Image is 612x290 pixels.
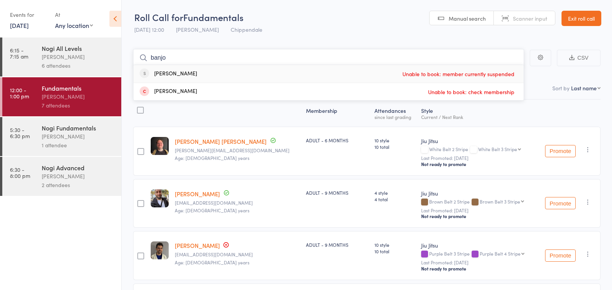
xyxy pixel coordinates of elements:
div: Not ready to promote [421,266,534,272]
span: 4 total [374,196,415,202]
div: Any location [55,21,93,29]
div: Purple Belt 3 Stripe [421,251,534,257]
div: 7 attendees [42,101,115,110]
div: Jiu Jitsu [421,137,534,145]
div: Membership [303,103,371,123]
input: Search by name [133,49,524,67]
small: Last Promoted: [DATE] [421,260,534,265]
button: Promote [545,197,576,209]
div: Fundamentals [42,84,115,92]
a: 5:30 -6:30 pmNogi Fundamentals[PERSON_NAME]1 attendee [2,117,121,156]
div: White Belt 2 Stripe [421,147,534,153]
div: [PERSON_NAME] [140,87,197,96]
span: Unable to book: check membership [426,86,516,98]
time: 6:15 - 7:15 am [10,47,28,59]
div: Not ready to promote [421,161,534,167]
img: image1687762209.png [151,241,169,259]
img: image1701842700.png [151,189,169,207]
div: [PERSON_NAME] [42,52,115,61]
small: M.dosremedios@outlook.com [175,148,300,153]
small: adrianhart1993@gmail.com [175,200,300,205]
div: Brown Belt 2 Stripe [421,199,534,205]
div: White Belt 3 Stripe [478,147,517,152]
span: Age: [DEMOGRAPHIC_DATA] years [175,155,249,161]
div: Nogi All Levels [42,44,115,52]
div: ADULT - 9 MONTHS [306,241,368,248]
a: [PERSON_NAME] [175,190,220,198]
a: 6:15 -7:15 amNogi All Levels[PERSON_NAME]6 attendees [2,37,121,77]
div: Nogi Fundamentals [42,124,115,132]
a: [PERSON_NAME] [175,241,220,249]
time: 12:00 - 1:00 pm [10,87,29,99]
span: Age: [DEMOGRAPHIC_DATA] years [175,207,249,213]
div: 6 attendees [42,61,115,70]
span: [DATE] 12:00 [134,26,164,33]
div: At [55,8,93,21]
div: 2 attendees [42,181,115,189]
div: Last name [571,84,597,92]
small: Last Promoted: [DATE] [421,208,534,213]
span: 4 style [374,189,415,196]
div: Style [418,103,537,123]
img: image1738914132.png [151,137,169,155]
div: ADULT - 9 MONTHS [306,189,368,196]
span: Fundamentals [183,11,244,23]
small: Last Promoted: [DATE] [421,155,534,161]
div: Brown Belt 3 Stripe [480,199,520,204]
div: Purple Belt 4 Stripe [480,251,521,256]
label: Sort by [552,84,570,92]
time: 5:30 - 6:30 pm [10,127,30,139]
a: [DATE] [10,21,29,29]
span: 10 total [374,143,415,150]
div: [PERSON_NAME] [140,70,197,78]
span: Roll Call for [134,11,183,23]
button: CSV [557,50,601,66]
a: Exit roll call [562,11,601,26]
span: Scanner input [513,15,547,22]
div: Jiu Jitsu [421,189,534,197]
small: jestoph@gmail.com [175,252,300,257]
a: 12:00 -1:00 pmFundamentals[PERSON_NAME]7 attendees [2,77,121,116]
span: Manual search [449,15,486,22]
div: 1 attendee [42,141,115,150]
span: Age: [DEMOGRAPHIC_DATA] years [175,259,249,266]
div: [PERSON_NAME] [42,132,115,141]
div: Current / Next Rank [421,114,534,119]
span: 10 total [374,248,415,254]
div: [PERSON_NAME] [42,172,115,181]
div: Events for [10,8,47,21]
span: [PERSON_NAME] [176,26,219,33]
div: Nogi Advanced [42,163,115,172]
div: [PERSON_NAME] [42,92,115,101]
a: [PERSON_NAME] [PERSON_NAME] [175,137,267,145]
div: Jiu Jitsu [421,241,534,249]
button: Promote [545,249,576,262]
a: 6:30 -8:00 pmNogi Advanced[PERSON_NAME]2 attendees [2,157,121,196]
div: since last grading [374,114,415,119]
span: Chippendale [231,26,262,33]
time: 6:30 - 8:00 pm [10,166,30,179]
span: Unable to book: member currently suspended [400,68,516,80]
span: 10 style [374,137,415,143]
button: Promote [545,145,576,157]
div: Atten­dances [371,103,418,123]
div: Not ready to promote [421,213,534,219]
span: 10 style [374,241,415,248]
div: ADULT - 6 MONTHS [306,137,368,143]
